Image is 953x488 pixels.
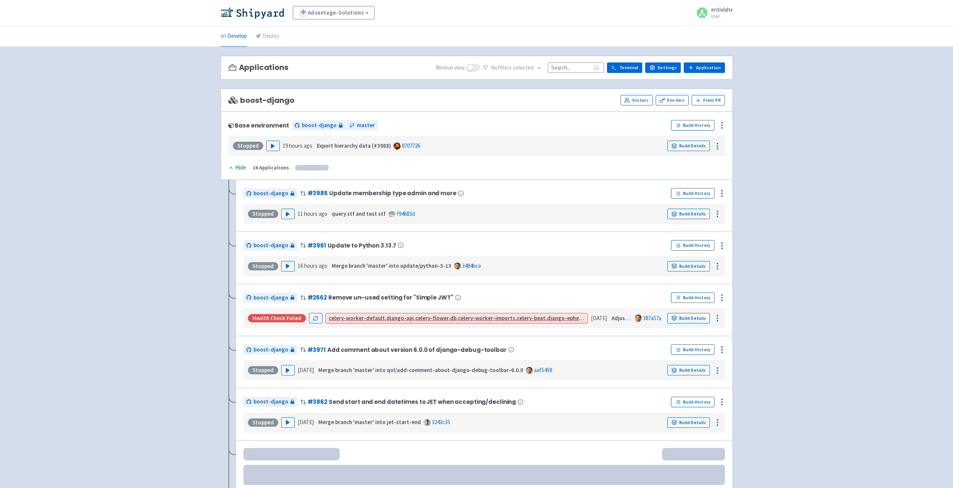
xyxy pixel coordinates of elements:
span: No filter s [491,64,534,72]
div: Stopped [248,366,278,374]
span: Minimal view [435,64,465,72]
a: celery-worker-default,django-api,celery-flower,db,celery-worker-imports,celery-beat,django-epheme... [329,314,686,322]
time: 16 hours ago [298,262,327,269]
a: #3961 [307,242,326,249]
a: Build Details [667,417,710,428]
a: master [346,120,378,131]
a: boost-django [292,120,346,131]
span: Send start and end datetimes to JET when accepting/declining [329,399,516,405]
strong: django-ephemeral-init [547,314,604,322]
a: Advantage-Solutions [293,6,375,19]
button: Play [281,417,295,428]
a: Build Details [667,365,710,375]
a: Build History [671,344,714,355]
strong: query stf and test stf [332,210,386,217]
a: #2662 [307,294,327,301]
a: boost-django [243,293,297,303]
a: 387a57a [643,314,661,322]
span: boost-django [302,121,337,130]
a: Develop [221,26,247,47]
span: boost-django [254,346,288,354]
a: #3971 [307,346,326,354]
a: Build Details [667,209,710,219]
h3: Applications [228,63,288,72]
a: Build History [671,188,714,199]
a: boost-django [243,397,297,407]
div: Stopped [233,142,263,150]
strong: Merge branch 'master' into update/python-3-13 [332,262,451,269]
a: Build History [671,240,714,251]
button: Hide [228,163,247,172]
span: boost-django [254,398,288,406]
div: Base environment [228,122,289,129]
span: boost-django [254,189,288,198]
button: Play [266,141,280,151]
div: Stopped [248,418,278,427]
div: Hide [228,163,246,172]
a: 8707726 [402,142,420,149]
time: [DATE] [298,418,314,426]
a: Deploy [256,26,279,47]
small: User [711,14,733,19]
strong: celery-flower [415,314,449,322]
time: 11 hours ago [298,210,327,217]
time: [DATE] [298,366,314,374]
a: Build Details [667,261,710,271]
a: Build History [671,292,714,303]
span: selected [513,64,534,71]
div: Stopped [248,210,278,218]
img: Shipyard logo [221,7,284,19]
a: f94683d [397,210,415,217]
a: aaf5458 [534,366,552,374]
a: #3862 [307,398,327,406]
strong: Export hierarchy data (#3988) [317,142,391,149]
a: Settings [645,62,681,73]
a: 3243c35 [432,418,450,426]
span: boost-django [254,241,288,250]
strong: django-api [386,314,414,322]
div: Health check failed [248,314,306,322]
span: master [357,121,375,130]
a: Visitors [620,95,653,105]
strong: celery-worker-imports [458,314,515,322]
a: Build Details [667,313,710,323]
button: Play [281,365,295,375]
button: Play [281,261,295,271]
span: Update membership type admin and more [329,190,456,196]
span: boost-django [254,294,288,302]
a: boost-django [243,188,297,199]
a: boost-django [243,240,297,251]
a: Build History [671,397,714,407]
span: entiolahx [711,6,733,13]
strong: Merge branch 'master' into jet-start-end [318,418,421,426]
div: 16 Applications [253,163,289,172]
strong: Merge branch 'master' into qol/add-comment-about-django-debug-toolbar-6.0.0 [318,366,523,374]
time: [DATE] [591,314,607,322]
a: Application [684,62,725,73]
strong: db [450,314,456,322]
span: Add comment about version 6.0.0 of django-debug-toolbar [327,347,507,353]
a: #3985 [307,189,328,197]
span: boost-django [228,96,294,105]
strong: celery-beat [517,314,546,322]
button: From PR [692,95,725,105]
a: entiolahx User [692,7,733,19]
strong: celery-worker-default [329,314,385,322]
a: Terminal [607,62,642,73]
a: 3484bca [462,262,481,269]
time: 19 hours ago [283,142,312,149]
span: Remove un-used setting for "Simple JWT" [328,294,453,301]
button: Play [281,209,295,219]
a: Build Details [667,141,710,151]
div: Stopped [248,262,278,270]
a: Env Vars [656,95,689,105]
input: Search... [548,62,604,73]
strong: Adjust comment [611,314,652,322]
a: boost-django [243,345,297,355]
a: Build History [671,120,714,131]
span: Update to Python 3.13.7 [328,242,396,249]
